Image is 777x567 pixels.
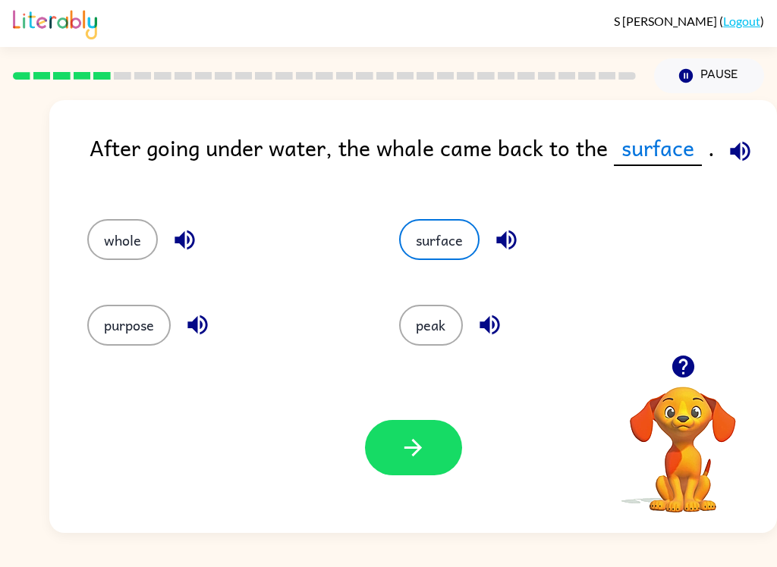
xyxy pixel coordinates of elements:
a: Logout [723,14,760,28]
button: surface [399,219,480,260]
button: purpose [87,305,171,346]
button: whole [87,219,158,260]
span: S [PERSON_NAME] [614,14,719,28]
img: Literably [13,6,97,39]
div: ( ) [614,14,764,28]
span: surface [614,130,702,166]
video: Your browser must support playing .mp4 files to use Literably. Please try using another browser. [607,363,759,515]
button: peak [399,305,463,346]
button: Pause [654,58,764,93]
div: After going under water, the whale came back to the . [90,130,777,189]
